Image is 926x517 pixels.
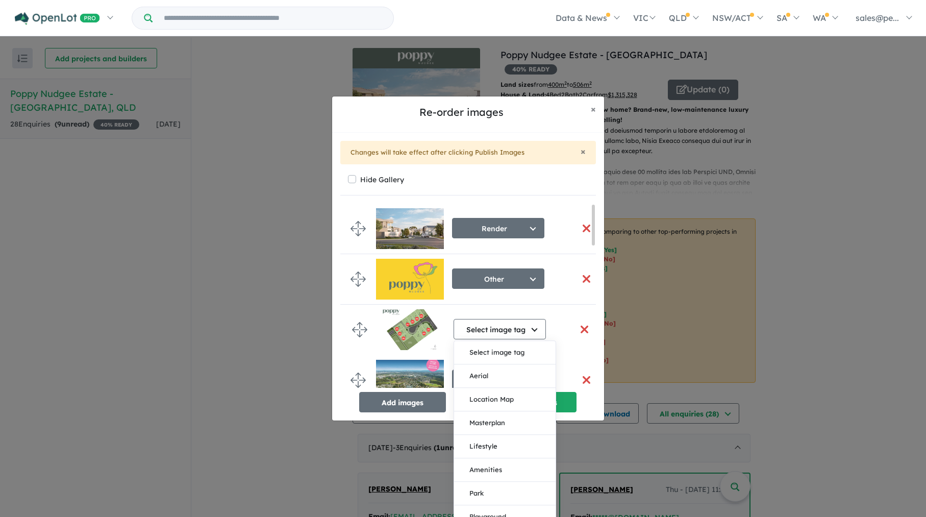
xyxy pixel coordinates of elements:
[452,370,544,390] button: Aerial
[376,208,444,249] img: Poppy%20Nudgee%20Estate%20-%20Nudgee___1756689615.jpg
[581,147,586,156] button: Close
[452,268,544,289] button: Other
[360,173,404,187] label: Hide Gallery
[856,13,899,23] span: sales@pe...
[155,7,391,29] input: Try estate name, suburb, builder or developer
[15,12,100,25] img: Openlot PRO Logo White
[591,103,596,115] span: ×
[351,373,366,388] img: drag.svg
[581,145,586,157] span: ×
[351,221,366,236] img: drag.svg
[376,259,444,300] img: Poppy%20Nudgee%20Estate%20-%20Nudgee___1756689863.jpg
[359,392,446,412] button: Add images
[452,218,544,238] button: Render
[376,360,444,401] img: Poppy%20Nudgee%20Estate%20-%20Nudgee___1756689544.jpg
[340,105,583,120] h5: Re-order images
[351,272,366,287] img: drag.svg
[340,141,596,164] div: Changes will take effect after clicking Publish Images
[485,392,577,412] button: Publish images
